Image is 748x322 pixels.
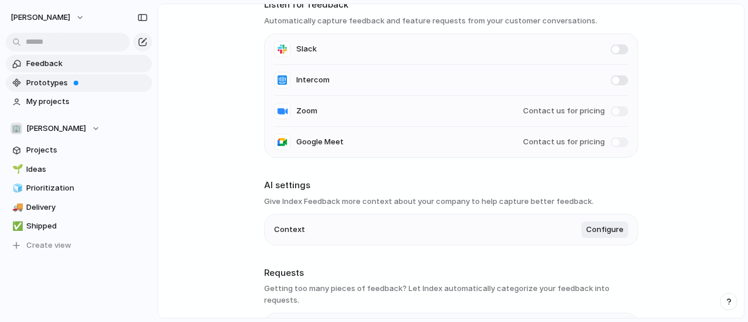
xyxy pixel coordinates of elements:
[264,15,638,27] h3: Automatically capture feedback and feature requests from your customer conversations.
[26,96,148,108] span: My projects
[6,55,152,72] a: Feedback
[26,182,148,194] span: Prioritization
[11,202,22,213] button: 🚚
[6,199,152,216] a: 🚚Delivery
[11,123,22,134] div: 🏢
[523,136,605,148] span: Contact us for pricing
[11,182,22,194] button: 🧊
[6,93,152,110] a: My projects
[264,196,638,207] h3: Give Index Feedback more context about your company to help capture better feedback.
[12,200,20,214] div: 🚚
[581,221,628,238] button: Configure
[6,217,152,235] a: ✅Shipped
[12,220,20,233] div: ✅
[296,136,344,148] span: Google Meet
[11,12,70,23] span: [PERSON_NAME]
[264,266,638,280] h2: Requests
[296,74,330,86] span: Intercom
[6,179,152,197] a: 🧊Prioritization
[6,161,152,178] a: 🌱Ideas
[523,105,605,117] span: Contact us for pricing
[26,58,148,70] span: Feedback
[26,77,148,89] span: Prototypes
[11,220,22,232] button: ✅
[296,43,317,55] span: Slack
[5,8,91,27] button: [PERSON_NAME]
[296,105,317,117] span: Zoom
[6,141,152,159] a: Projects
[26,164,148,175] span: Ideas
[26,220,148,232] span: Shipped
[26,144,148,156] span: Projects
[264,283,638,306] h3: Getting too many pieces of feedback? Let Index automatically categorize your feedback into requests.
[586,224,624,236] span: Configure
[6,74,152,92] a: Prototypes
[26,123,86,134] span: [PERSON_NAME]
[12,182,20,195] div: 🧊
[12,162,20,176] div: 🌱
[26,202,148,213] span: Delivery
[11,164,22,175] button: 🌱
[264,179,638,192] h2: AI settings
[274,224,305,236] span: Context
[6,120,152,137] button: 🏢[PERSON_NAME]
